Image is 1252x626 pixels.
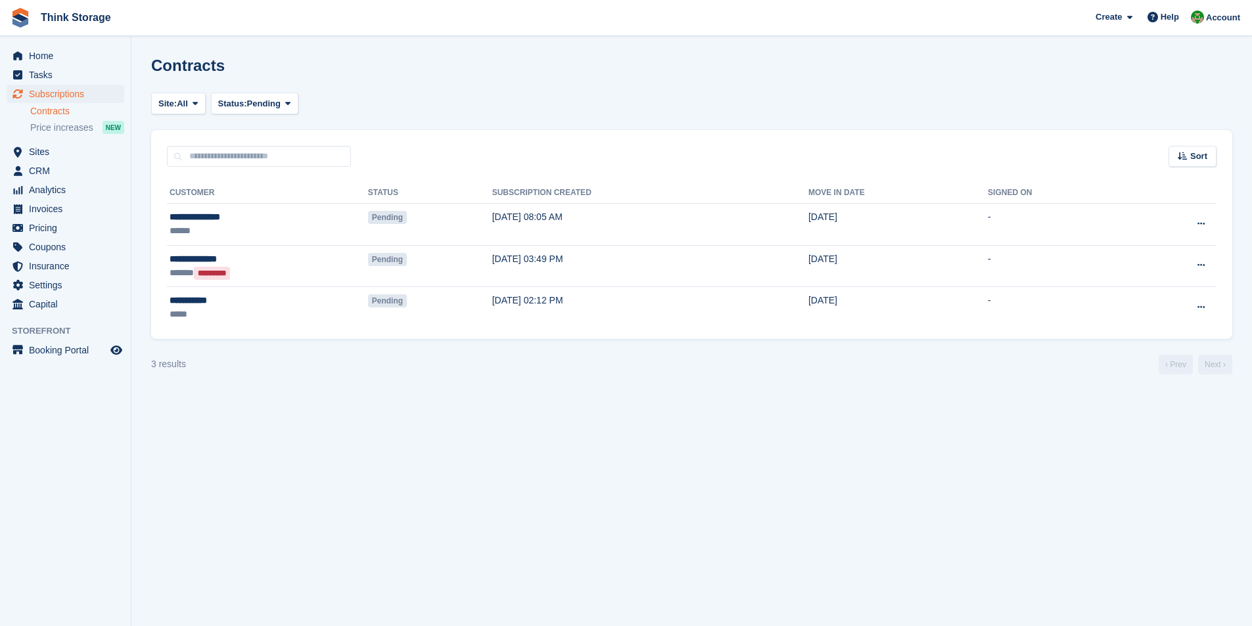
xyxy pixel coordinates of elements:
[29,276,108,294] span: Settings
[808,204,988,246] td: [DATE]
[29,238,108,256] span: Coupons
[167,183,368,204] th: Customer
[30,122,93,134] span: Price increases
[7,295,124,313] a: menu
[368,183,492,204] th: Status
[218,97,247,110] span: Status:
[7,66,124,84] a: menu
[1156,355,1235,374] nav: Page
[7,181,124,199] a: menu
[103,121,124,134] div: NEW
[1096,11,1122,24] span: Create
[211,93,298,114] button: Status: Pending
[29,219,108,237] span: Pricing
[29,295,108,313] span: Capital
[1161,11,1179,24] span: Help
[7,143,124,161] a: menu
[29,85,108,103] span: Subscriptions
[29,341,108,359] span: Booking Portal
[7,47,124,65] a: menu
[368,211,407,224] span: Pending
[1198,355,1232,374] a: Next
[492,287,808,328] td: [DATE] 02:12 PM
[29,47,108,65] span: Home
[151,357,186,371] div: 3 results
[988,245,1128,287] td: -
[492,204,808,246] td: [DATE] 08:05 AM
[492,245,808,287] td: [DATE] 03:49 PM
[7,162,124,180] a: menu
[7,276,124,294] a: menu
[492,183,808,204] th: Subscription created
[808,245,988,287] td: [DATE]
[29,143,108,161] span: Sites
[7,200,124,218] a: menu
[7,85,124,103] a: menu
[35,7,116,28] a: Think Storage
[177,97,188,110] span: All
[988,204,1128,246] td: -
[29,66,108,84] span: Tasks
[988,287,1128,328] td: -
[29,162,108,180] span: CRM
[7,238,124,256] a: menu
[7,219,124,237] a: menu
[30,120,124,135] a: Price increases NEW
[29,181,108,199] span: Analytics
[808,183,988,204] th: Move in date
[11,8,30,28] img: stora-icon-8386f47178a22dfd0bd8f6a31ec36ba5ce8667c1dd55bd0f319d3a0aa187defe.svg
[1159,355,1193,374] a: Previous
[7,257,124,275] a: menu
[30,105,124,118] a: Contracts
[1191,11,1204,24] img: Sarah Mackie
[151,93,206,114] button: Site: All
[151,56,225,74] h1: Contracts
[368,294,407,307] span: Pending
[988,183,1128,204] th: Signed on
[29,200,108,218] span: Invoices
[29,257,108,275] span: Insurance
[368,253,407,266] span: Pending
[158,97,177,110] span: Site:
[1206,11,1240,24] span: Account
[12,324,131,338] span: Storefront
[1190,150,1207,163] span: Sort
[808,287,988,328] td: [DATE]
[7,341,124,359] a: menu
[247,97,281,110] span: Pending
[108,342,124,358] a: Preview store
